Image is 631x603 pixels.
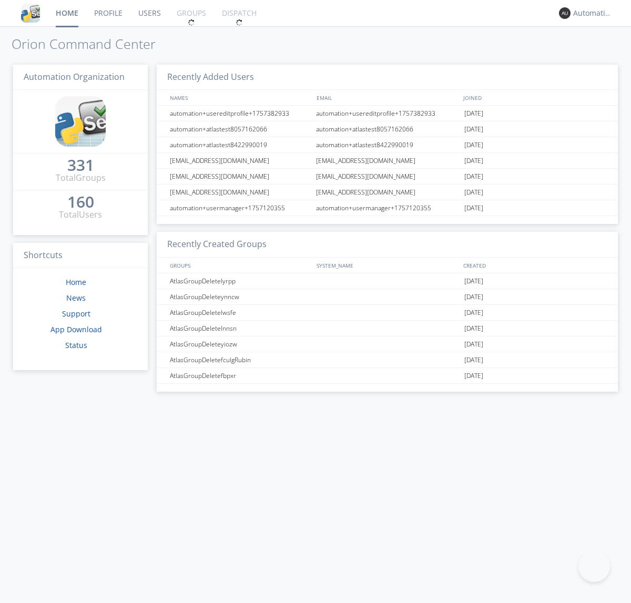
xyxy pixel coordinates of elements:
span: [DATE] [464,289,483,305]
span: [DATE] [464,336,483,352]
a: automation+atlastest8057162066automation+atlastest8057162066[DATE] [157,121,618,137]
div: automation+usermanager+1757120355 [313,200,462,216]
div: automation+usereditprofile+1757382933 [313,106,462,121]
a: Support [62,309,90,319]
a: App Download [50,324,102,334]
div: AtlasGroupDeletefbpxr [167,368,313,383]
h3: Shortcuts [13,243,148,269]
div: AtlasGroupDeletelwsfe [167,305,313,320]
span: [DATE] [464,305,483,321]
a: automation+atlastest8422990019automation+atlastest8422990019[DATE] [157,137,618,153]
a: [EMAIL_ADDRESS][DOMAIN_NAME][EMAIL_ADDRESS][DOMAIN_NAME][DATE] [157,153,618,169]
a: AtlasGroupDeleteyiozw[DATE] [157,336,618,352]
a: automation+usermanager+1757120355automation+usermanager+1757120355[DATE] [157,200,618,216]
a: 160 [67,197,94,209]
div: automation+atlastest8422990019 [167,137,313,152]
a: [EMAIL_ADDRESS][DOMAIN_NAME][EMAIL_ADDRESS][DOMAIN_NAME][DATE] [157,185,618,200]
div: Automation+atlas0024 [573,8,613,18]
span: [DATE] [464,169,483,185]
div: automation+usermanager+1757120355 [167,200,313,216]
div: automation+usereditprofile+1757382933 [167,106,313,121]
div: automation+atlastest8422990019 [313,137,462,152]
img: cddb5a64eb264b2086981ab96f4c1ba7 [21,4,40,23]
div: GROUPS [167,258,311,273]
span: [DATE] [464,368,483,384]
span: [DATE] [464,121,483,137]
div: [EMAIL_ADDRESS][DOMAIN_NAME] [313,169,462,184]
a: AtlasGroupDeleteynncw[DATE] [157,289,618,305]
a: AtlasGroupDeletelyrpp[DATE] [157,273,618,289]
h3: Recently Added Users [157,65,618,90]
a: Home [66,277,86,287]
div: EMAIL [314,90,461,105]
a: AtlasGroupDeletelnnsn[DATE] [157,321,618,336]
div: 160 [67,197,94,207]
div: Total Users [59,209,102,221]
iframe: Toggle Customer Support [578,550,610,582]
div: AtlasGroupDeleteyiozw [167,336,313,352]
div: AtlasGroupDeletefculgRubin [167,352,313,367]
div: JOINED [461,90,608,105]
h3: Recently Created Groups [157,232,618,258]
div: Total Groups [56,172,106,184]
a: Status [65,340,87,350]
span: [DATE] [464,106,483,121]
a: AtlasGroupDeletefbpxr[DATE] [157,368,618,384]
div: 331 [67,160,94,170]
div: [EMAIL_ADDRESS][DOMAIN_NAME] [313,153,462,168]
a: News [66,293,86,303]
div: SYSTEM_NAME [314,258,461,273]
div: [EMAIL_ADDRESS][DOMAIN_NAME] [167,169,313,184]
div: automation+atlastest8057162066 [313,121,462,137]
div: [EMAIL_ADDRESS][DOMAIN_NAME] [167,153,313,168]
span: Automation Organization [24,71,125,83]
a: automation+usereditprofile+1757382933automation+usereditprofile+1757382933[DATE] [157,106,618,121]
span: [DATE] [464,200,483,216]
img: spin.svg [236,19,243,26]
span: [DATE] [464,352,483,368]
div: automation+atlastest8057162066 [167,121,313,137]
div: AtlasGroupDeletelyrpp [167,273,313,289]
img: 373638.png [559,7,571,19]
div: AtlasGroupDeletelnnsn [167,321,313,336]
span: [DATE] [464,273,483,289]
span: [DATE] [464,137,483,153]
span: [DATE] [464,185,483,200]
div: AtlasGroupDeleteynncw [167,289,313,304]
span: [DATE] [464,321,483,336]
div: NAMES [167,90,311,105]
div: [EMAIL_ADDRESS][DOMAIN_NAME] [313,185,462,200]
a: AtlasGroupDeletelwsfe[DATE] [157,305,618,321]
a: [EMAIL_ADDRESS][DOMAIN_NAME][EMAIL_ADDRESS][DOMAIN_NAME][DATE] [157,169,618,185]
a: 331 [67,160,94,172]
a: AtlasGroupDeletefculgRubin[DATE] [157,352,618,368]
img: cddb5a64eb264b2086981ab96f4c1ba7 [55,96,106,147]
div: [EMAIL_ADDRESS][DOMAIN_NAME] [167,185,313,200]
div: CREATED [461,258,608,273]
span: [DATE] [464,153,483,169]
img: spin.svg [188,19,195,26]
